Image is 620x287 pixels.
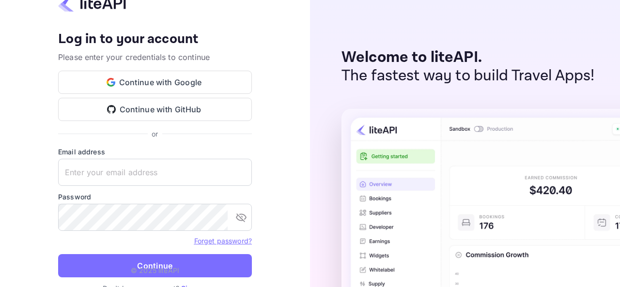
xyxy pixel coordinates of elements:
[341,48,595,67] p: Welcome to liteAPI.
[131,265,179,275] p: © 2025 liteAPI
[58,254,252,277] button: Continue
[194,237,252,245] a: Forget password?
[58,192,252,202] label: Password
[58,31,252,48] h4: Log in to your account
[58,98,252,121] button: Continue with GitHub
[341,67,595,85] p: The fastest way to build Travel Apps!
[58,147,252,157] label: Email address
[58,159,252,186] input: Enter your email address
[232,208,251,227] button: toggle password visibility
[58,71,252,94] button: Continue with Google
[152,129,158,139] p: or
[58,51,252,63] p: Please enter your credentials to continue
[194,236,252,245] a: Forget password?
